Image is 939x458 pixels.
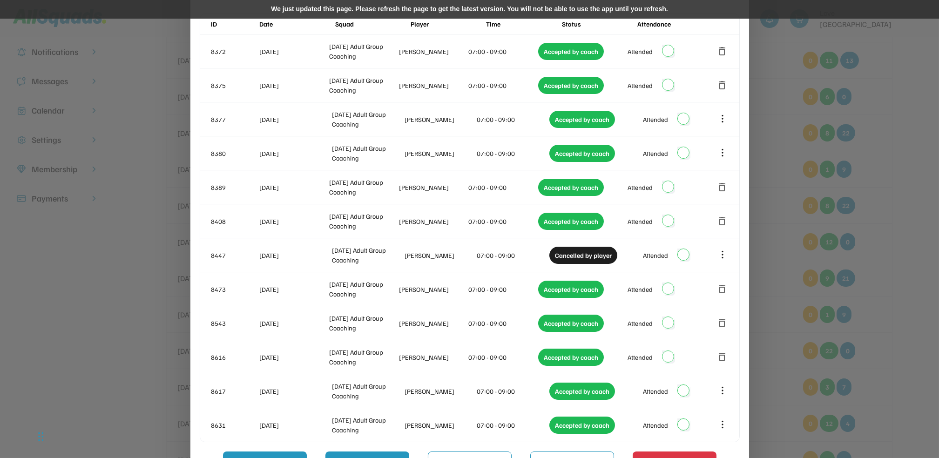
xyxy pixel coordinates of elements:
[643,386,668,396] div: Attended
[332,415,403,435] div: [DATE] Adult Group Coaching
[469,47,537,56] div: 07:00 - 09:00
[643,420,668,430] div: Attended
[399,47,467,56] div: [PERSON_NAME]
[260,47,328,56] div: [DATE]
[538,77,604,94] div: Accepted by coach
[628,284,653,294] div: Attended
[477,148,548,158] div: 07:00 - 09:00
[628,47,653,56] div: Attended
[549,247,617,264] div: Cancelled by player
[399,81,467,90] div: [PERSON_NAME]
[538,281,604,298] div: Accepted by coach
[477,250,548,260] div: 07:00 - 09:00
[538,315,604,332] div: Accepted by coach
[329,75,397,95] div: [DATE] Adult Group Coaching
[549,111,615,128] div: Accepted by coach
[717,351,728,363] button: delete
[211,386,258,396] div: 8617
[538,213,604,230] div: Accepted by coach
[469,81,537,90] div: 07:00 - 09:00
[538,179,604,196] div: Accepted by coach
[260,216,328,226] div: [DATE]
[260,19,333,29] div: Date
[628,318,653,328] div: Attended
[211,114,258,124] div: 8377
[469,216,537,226] div: 07:00 - 09:00
[637,19,711,29] div: Attendance
[211,420,258,430] div: 8631
[211,148,258,158] div: 8380
[399,284,467,294] div: [PERSON_NAME]
[260,420,331,430] div: [DATE]
[329,41,397,61] div: [DATE] Adult Group Coaching
[405,250,475,260] div: [PERSON_NAME]
[211,250,258,260] div: 8447
[549,417,615,434] div: Accepted by coach
[260,318,328,328] div: [DATE]
[717,80,728,91] button: delete
[628,216,653,226] div: Attended
[477,114,548,124] div: 07:00 - 09:00
[260,182,328,192] div: [DATE]
[399,182,467,192] div: [PERSON_NAME]
[628,81,653,90] div: Attended
[399,216,467,226] div: [PERSON_NAME]
[399,318,467,328] div: [PERSON_NAME]
[260,352,328,362] div: [DATE]
[469,182,537,192] div: 07:00 - 09:00
[628,352,653,362] div: Attended
[643,148,668,158] div: Attended
[469,318,537,328] div: 07:00 - 09:00
[643,250,668,260] div: Attended
[405,420,475,430] div: [PERSON_NAME]
[329,313,397,333] div: [DATE] Adult Group Coaching
[469,284,537,294] div: 07:00 - 09:00
[260,284,328,294] div: [DATE]
[469,352,537,362] div: 07:00 - 09:00
[717,46,728,57] button: delete
[332,109,403,129] div: [DATE] Adult Group Coaching
[329,347,397,367] div: [DATE] Adult Group Coaching
[549,145,615,162] div: Accepted by coach
[477,420,548,430] div: 07:00 - 09:00
[405,386,475,396] div: [PERSON_NAME]
[477,386,548,396] div: 07:00 - 09:00
[211,182,258,192] div: 8389
[260,386,331,396] div: [DATE]
[211,352,258,362] div: 8616
[538,43,604,60] div: Accepted by coach
[335,19,409,29] div: Squad
[405,114,475,124] div: [PERSON_NAME]
[260,148,331,158] div: [DATE]
[332,245,403,265] div: [DATE] Adult Group Coaching
[562,19,635,29] div: Status
[405,148,475,158] div: [PERSON_NAME]
[628,182,653,192] div: Attended
[329,211,397,231] div: [DATE] Adult Group Coaching
[399,352,467,362] div: [PERSON_NAME]
[549,383,615,400] div: Accepted by coach
[717,216,728,227] button: delete
[643,114,668,124] div: Attended
[329,177,397,197] div: [DATE] Adult Group Coaching
[332,381,403,401] div: [DATE] Adult Group Coaching
[260,250,331,260] div: [DATE]
[211,284,258,294] div: 8473
[211,19,258,29] div: ID
[717,182,728,193] button: delete
[211,318,258,328] div: 8543
[332,143,403,163] div: [DATE] Adult Group Coaching
[260,114,331,124] div: [DATE]
[260,81,328,90] div: [DATE]
[329,279,397,299] div: [DATE] Adult Group Coaching
[411,19,484,29] div: Player
[717,283,728,295] button: delete
[717,317,728,329] button: delete
[211,47,258,56] div: 8372
[486,19,560,29] div: Time
[538,349,604,366] div: Accepted by coach
[211,216,258,226] div: 8408
[211,81,258,90] div: 8375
